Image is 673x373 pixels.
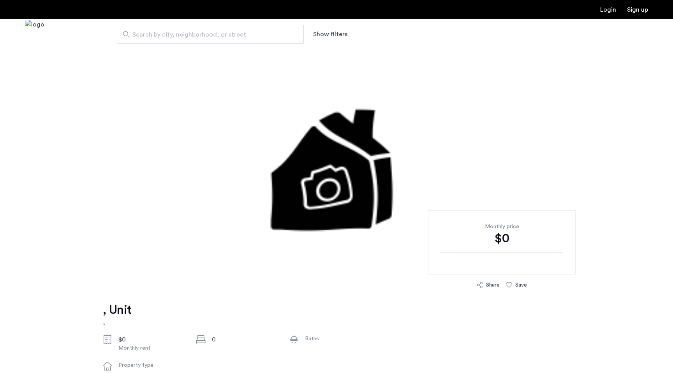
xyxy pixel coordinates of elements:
[515,281,527,289] div: Save
[103,302,131,318] h1: , Unit
[486,281,500,289] div: Share
[440,230,563,246] div: $0
[25,20,44,49] a: Cazamio Logo
[117,25,304,44] input: Apartment Search
[313,30,347,39] button: Show or hide filters
[132,30,282,39] span: Search by city, neighborhood, or street.
[305,335,370,343] div: Baths
[212,335,277,344] div: 0
[25,20,44,49] img: logo
[600,7,616,13] a: Login
[103,318,131,327] h2: ,
[440,223,563,230] div: Monthly price
[118,335,184,344] div: $0
[118,361,184,369] div: Property type
[103,302,131,327] a: , Unit,
[118,344,184,352] div: Monthly rent
[627,7,648,13] a: Registration
[121,50,552,283] img: 1.gif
